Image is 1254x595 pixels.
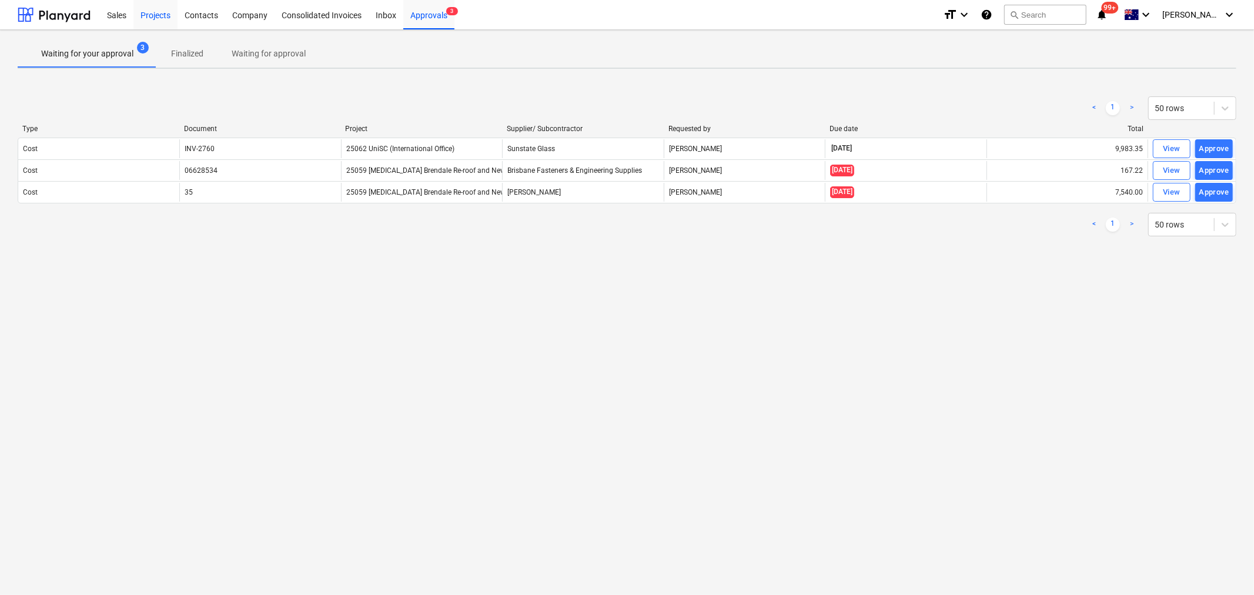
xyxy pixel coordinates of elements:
[184,125,336,133] div: Document
[1009,10,1019,19] span: search
[1199,142,1229,156] div: Approve
[981,8,992,22] i: Knowledge base
[1163,164,1181,178] div: View
[346,188,523,196] span: 25059 Iplex Brendale Re-roof and New Shed
[1139,8,1153,22] i: keyboard_arrow_down
[1102,2,1119,14] span: 99+
[1195,161,1233,180] button: Approve
[1106,101,1120,115] a: Page 1 is your current page
[943,8,957,22] i: format_size
[830,143,853,153] span: [DATE]
[1195,139,1233,158] button: Approve
[446,7,458,15] span: 3
[987,139,1148,158] div: 9,983.35
[502,139,663,158] div: Sunstate Glass
[185,188,193,196] div: 35
[41,48,133,60] p: Waiting for your approval
[664,139,825,158] div: [PERSON_NAME]
[346,145,454,153] span: 25062 UniSC (International Office)
[23,188,38,196] div: Cost
[1087,218,1101,232] a: Previous page
[23,166,38,175] div: Cost
[1153,161,1191,180] button: View
[1199,164,1229,178] div: Approve
[1195,539,1254,595] iframe: Chat Widget
[507,125,659,133] div: Supplier/ Subcontractor
[171,48,203,60] p: Finalized
[1162,10,1221,19] span: [PERSON_NAME]
[1153,139,1191,158] button: View
[22,125,175,133] div: Type
[185,166,218,175] div: 06628534
[502,161,663,180] div: Brisbane Fasteners & Engineering Supplies
[232,48,306,60] p: Waiting for approval
[137,42,149,54] span: 3
[1125,101,1139,115] a: Next page
[1125,218,1139,232] a: Next page
[1163,142,1181,156] div: View
[830,125,982,133] div: Due date
[345,125,497,133] div: Project
[1195,183,1233,202] button: Approve
[1004,5,1086,25] button: Search
[502,183,663,202] div: [PERSON_NAME]
[1153,183,1191,202] button: View
[1096,8,1108,22] i: notifications
[23,145,38,153] div: Cost
[987,183,1148,202] div: 7,540.00
[830,165,854,176] span: [DATE]
[668,125,821,133] div: Requested by
[991,125,1143,133] div: Total
[1199,186,1229,199] div: Approve
[830,186,854,198] span: [DATE]
[346,166,523,175] span: 25059 Iplex Brendale Re-roof and New Shed
[1106,218,1120,232] a: Page 1 is your current page
[1222,8,1236,22] i: keyboard_arrow_down
[957,8,971,22] i: keyboard_arrow_down
[1163,186,1181,199] div: View
[987,161,1148,180] div: 167.22
[664,183,825,202] div: [PERSON_NAME]
[185,145,215,153] div: INV-2760
[1087,101,1101,115] a: Previous page
[664,161,825,180] div: [PERSON_NAME]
